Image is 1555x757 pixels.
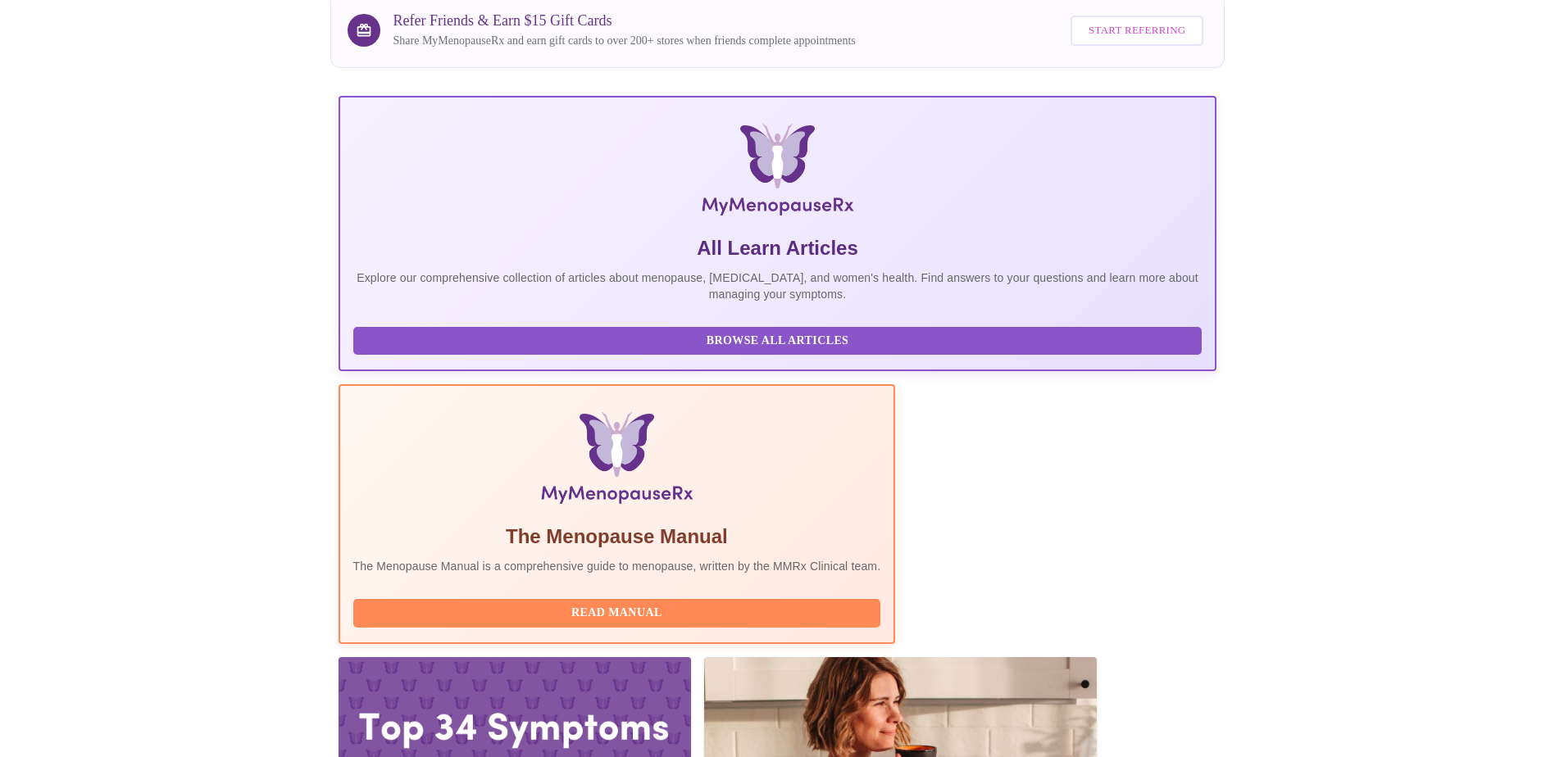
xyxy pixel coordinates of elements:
[370,331,1186,351] span: Browse All Articles
[393,33,856,49] p: Share MyMenopauseRx and earn gift cards to over 200+ stores when friends complete appointments
[1071,16,1203,46] button: Start Referring
[353,270,1203,302] p: Explore our comprehensive collection of articles about menopause, [MEDICAL_DATA], and women's hea...
[353,333,1207,347] a: Browse All Articles
[1066,7,1207,54] a: Start Referring
[370,603,865,623] span: Read Manual
[353,235,1203,261] h5: All Learn Articles
[353,599,881,628] button: Read Manual
[353,524,881,550] h5: The Menopause Manual
[437,412,797,510] img: Menopause Manual
[353,558,881,574] p: The Menopause Manual is a comprehensive guide to menopause, written by the MMRx Clinical team.
[353,327,1203,356] button: Browse All Articles
[1089,21,1185,40] span: Start Referring
[393,12,856,29] h3: Refer Friends & Earn $15 Gift Cards
[485,124,1071,222] img: MyMenopauseRx Logo
[353,605,885,619] a: Read Manual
